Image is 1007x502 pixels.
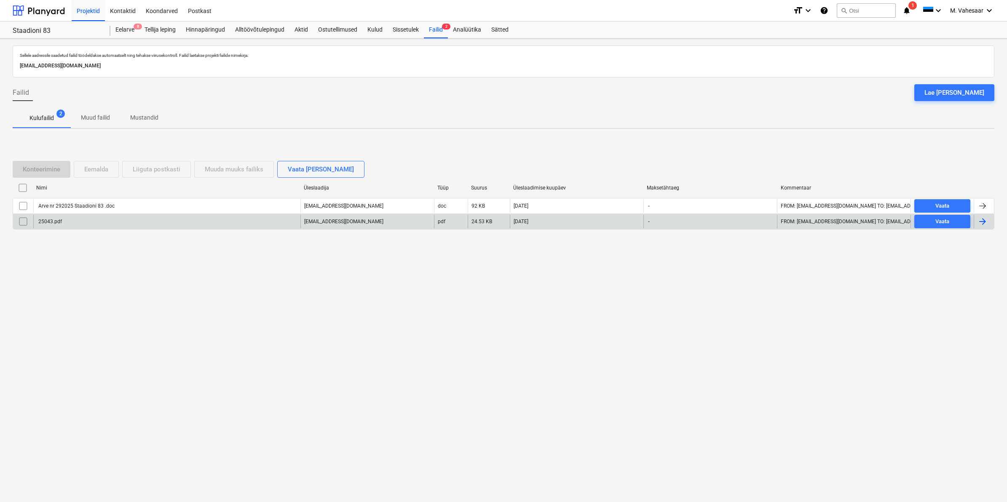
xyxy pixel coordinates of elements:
button: Lae [PERSON_NAME] [914,84,994,101]
div: Vaata [935,217,949,227]
i: keyboard_arrow_down [984,5,994,16]
div: doc [438,203,446,209]
a: Aktid [289,21,313,38]
button: Vaata [PERSON_NAME] [277,161,364,178]
div: Kommentaar [781,185,908,191]
a: Hinnapäringud [181,21,230,38]
span: M. Vahesaar [950,7,983,14]
div: Maksetähtaeg [647,185,774,191]
span: 2 [442,24,450,29]
div: Lae [PERSON_NAME] [924,87,984,98]
div: 25043.pdf [37,219,62,224]
i: keyboard_arrow_down [933,5,943,16]
a: Eelarve8 [110,21,139,38]
button: Otsi [837,3,896,18]
button: Vaata [914,199,970,213]
div: Üleslaadimise kuupäev [513,185,640,191]
span: 8 [134,24,142,29]
span: Failid [13,88,29,98]
p: [EMAIL_ADDRESS][DOMAIN_NAME] [20,61,987,70]
span: 1 [908,1,917,10]
div: Suurus [471,185,506,191]
span: search [841,7,847,14]
div: [DATE] [514,219,528,224]
button: Vaata [914,215,970,228]
div: 24.53 KB [471,219,492,224]
div: Vaata [935,201,949,211]
a: Sissetulek [388,21,424,38]
div: pdf [438,219,445,224]
a: Analüütika [448,21,486,38]
span: - [647,203,651,210]
p: Kulufailid [29,114,54,123]
div: Tüüp [437,185,464,191]
p: [EMAIL_ADDRESS][DOMAIN_NAME] [304,203,383,210]
a: Failid2 [424,21,448,38]
div: Üleslaadija [304,185,431,191]
div: Vaata [PERSON_NAME] [288,164,354,175]
div: 92 KB [471,203,485,209]
a: Kulud [362,21,388,38]
p: Sellele aadressile saadetud failid töödeldakse automaatselt ning tehakse viirusekontroll. Failid ... [20,53,987,58]
a: Alltöövõtulepingud [230,21,289,38]
div: Failid [424,21,448,38]
p: Muud failid [81,113,110,122]
a: Ostutellimused [313,21,362,38]
span: - [647,218,651,225]
div: Arve nr 292025 Staadioni 83 .doc [37,203,115,209]
div: Nimi [36,185,297,191]
span: 2 [56,109,65,118]
a: Sätted [486,21,514,38]
i: notifications [903,5,911,16]
a: Tellija leping [139,21,181,38]
i: keyboard_arrow_down [803,5,813,16]
div: Staadioni 83 [13,27,100,35]
i: Abikeskus [820,5,828,16]
i: format_size [793,5,803,16]
p: [EMAIL_ADDRESS][DOMAIN_NAME] [304,218,383,225]
div: Eelarve [110,21,139,38]
p: Mustandid [130,113,158,122]
div: [DATE] [514,203,528,209]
